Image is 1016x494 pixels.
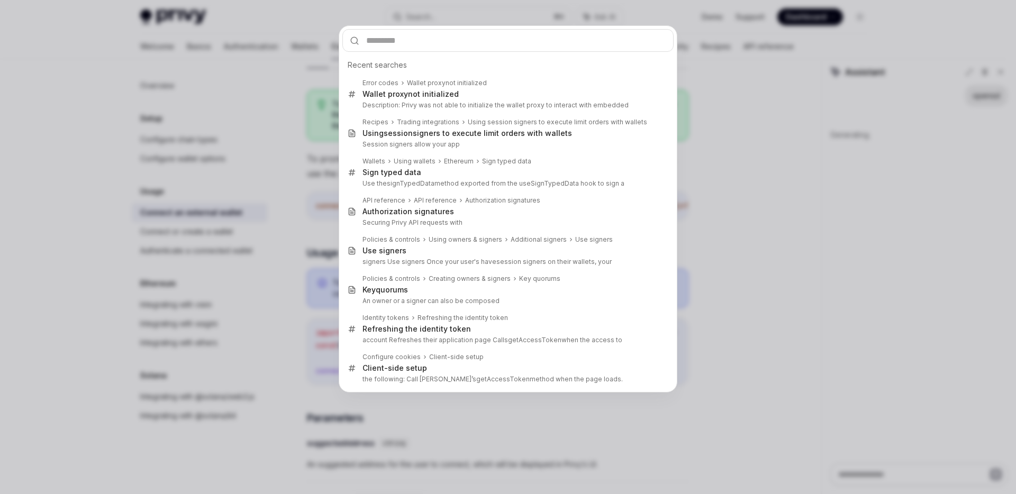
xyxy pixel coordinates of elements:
b: session signer [496,258,542,266]
div: Authorization signatures [465,196,540,205]
p: Session signers allow your app [362,140,651,149]
b: getAccessToken [508,336,561,344]
p: signers Use signers Once your user's have s on their wallets, your [362,258,651,266]
div: API reference [362,196,405,205]
div: Use signers [362,246,406,255]
div: Sign typed data [362,168,421,177]
div: Error codes [362,79,398,87]
div: Additional signers [511,235,567,244]
div: Client-side setup [362,363,427,373]
div: Sign typed data [482,157,531,166]
b: Wallet proxy [407,79,446,87]
div: Trading integrations [397,118,459,126]
p: Securing Privy API requests with [362,218,651,227]
div: Ethereum [444,157,474,166]
div: Recipes [362,118,388,126]
div: Refreshing the identity token [362,324,471,334]
div: Client-side setup [429,353,484,361]
span: Recent searches [348,60,407,70]
div: Using signers to execute limit orders with wallets [362,129,572,138]
div: Key quorums [519,275,560,283]
p: Description: Privy was not able to initialize the wallet proxy to interact with embedded [362,101,651,109]
p: the following: Call [PERSON_NAME]’s method when the page loads. [362,375,651,383]
b: getAccessToken [476,375,530,383]
b: Authorization signatures [362,207,454,216]
div: Identity tokens [362,314,409,322]
div: Using wallets [394,157,436,166]
div: not initialized [362,89,459,99]
b: Wallet proxy [362,89,408,98]
div: Wallets [362,157,385,166]
div: Configure cookies [362,353,421,361]
div: Using session signers to execute limit orders with wallets [468,118,647,126]
b: quor [376,285,393,294]
div: Creating owners & signers [429,275,511,283]
p: An owner or a signer can also be composed [362,297,651,305]
div: Use signers [575,235,613,244]
div: Refreshing the identity token [418,314,508,322]
div: not initialized [407,79,487,87]
b: session [384,129,413,138]
div: Policies & controls [362,235,420,244]
div: Key ums [362,285,408,295]
div: Using owners & signers [429,235,502,244]
b: signTypedData [387,179,434,187]
p: Use the method exported from the useSignTypedData hook to sign a [362,179,651,188]
div: API reference [414,196,457,205]
p: account Refreshes their application page Calls when the access to [362,336,651,344]
div: Policies & controls [362,275,420,283]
